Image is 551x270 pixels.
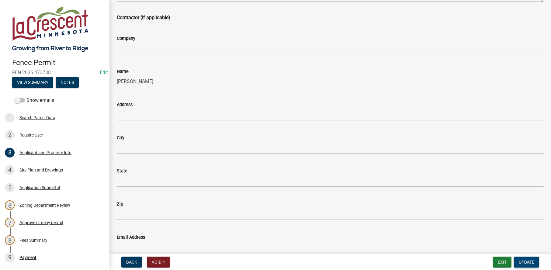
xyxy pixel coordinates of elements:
[12,70,97,75] span: FEN-2025-473738
[12,6,88,52] img: City of La Crescent, Minnesota
[152,260,161,265] span: Void
[19,185,60,190] div: Application Submittal
[19,133,43,137] div: Require User
[19,168,63,172] div: Site Plan and Drawings
[19,151,71,155] div: Applicant and Property Info
[19,238,47,242] div: Fees Summary
[12,77,53,88] button: View Summary
[5,130,15,140] div: 2
[493,257,511,268] button: Exit
[5,200,15,210] div: 6
[56,80,79,85] wm-modal-confirm: Notes
[5,148,15,157] div: 3
[5,235,15,245] div: 8
[5,218,15,227] div: 7
[117,70,129,74] label: Name
[19,203,70,207] div: Zoning Department Review
[12,80,53,85] wm-modal-confirm: Summary
[5,165,15,175] div: 4
[12,58,105,67] h4: Fence Permit
[117,169,127,173] label: State
[117,103,133,107] label: Address
[5,113,15,123] div: 1
[117,136,124,140] label: City
[100,70,108,75] wm-modal-confirm: Edit Application Number
[5,253,15,262] div: 9
[15,97,54,104] label: Show emails
[117,15,170,20] span: Contractor (If applicable)
[514,257,539,268] button: Update
[519,260,534,265] span: Update
[19,255,36,260] div: Payment
[121,257,142,268] button: Back
[19,116,55,120] div: Search Parcel Data
[117,202,123,206] label: Zip
[56,77,79,88] button: Notes
[117,235,145,240] label: Email Address
[147,257,170,268] button: Void
[117,36,135,41] label: Company
[100,70,108,75] a: Edit
[5,183,15,192] div: 5
[126,260,137,265] span: Back
[19,220,63,225] div: Approve or deny permit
